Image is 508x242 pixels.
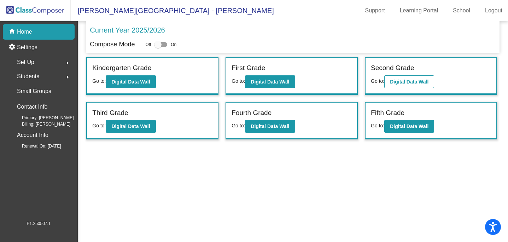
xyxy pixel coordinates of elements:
span: On [171,41,176,48]
mat-icon: home [8,28,17,36]
b: Digital Data Wall [111,123,150,129]
a: Support [360,5,391,16]
p: Settings [17,43,37,52]
button: Digital Data Wall [106,120,156,133]
button: Digital Data Wall [245,75,295,88]
span: Students [17,71,39,81]
label: Fourth Grade [232,108,271,118]
span: Go to: [371,123,384,128]
b: Digital Data Wall [251,123,289,129]
b: Digital Data Wall [390,123,428,129]
label: Third Grade [92,108,128,118]
span: Go to: [232,123,245,128]
button: Digital Data Wall [384,75,434,88]
label: Kindergarten Grade [92,63,151,73]
label: First Grade [232,63,265,73]
button: Digital Data Wall [106,75,156,88]
span: Off [145,41,151,48]
span: Go to: [92,123,106,128]
span: [PERSON_NAME][GEOGRAPHIC_DATA] - [PERSON_NAME] [71,5,274,16]
button: Digital Data Wall [245,120,295,133]
mat-icon: settings [8,43,17,52]
span: Go to: [92,78,106,84]
mat-icon: arrow_right [63,73,72,81]
span: Go to: [232,78,245,84]
p: Home [17,28,32,36]
p: Current Year 2025/2026 [90,25,165,35]
p: Account Info [17,130,48,140]
a: School [447,5,476,16]
label: Second Grade [371,63,414,73]
span: Renewal On: [DATE] [11,143,61,149]
p: Contact Info [17,102,47,112]
a: Logout [479,5,508,16]
b: Digital Data Wall [111,79,150,85]
span: Primary: [PERSON_NAME] [11,115,74,121]
p: Small Groups [17,86,51,96]
span: Go to: [371,78,384,84]
span: Billing: [PERSON_NAME] [11,121,70,127]
mat-icon: arrow_right [63,59,72,67]
b: Digital Data Wall [251,79,289,85]
b: Digital Data Wall [390,79,428,85]
a: Learning Portal [394,5,444,16]
label: Fifth Grade [371,108,404,118]
span: Set Up [17,57,34,67]
p: Compose Mode [90,40,135,49]
button: Digital Data Wall [384,120,434,133]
